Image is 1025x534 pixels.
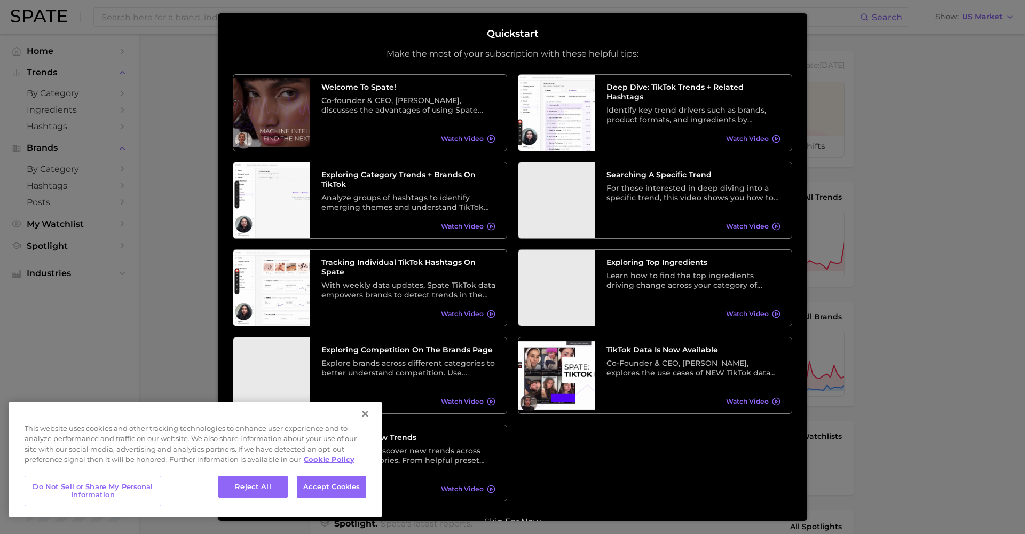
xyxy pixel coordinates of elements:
[321,280,495,300] div: With weekly data updates, Spate TikTok data empowers brands to detect trends in the earliest stag...
[321,345,495,355] h3: Exploring Competition on the Brands Page
[606,170,780,179] h3: Searching A Specific Trend
[606,183,780,202] div: For those interested in deep diving into a specific trend, this video shows you how to search tre...
[441,135,484,143] span: Watch Video
[321,257,495,277] h3: Tracking Individual TikTok Hashtags on Spate
[321,193,495,212] div: Analyze groups of hashtags to identify emerging themes and understand TikTok trends at a higher l...
[321,96,495,115] div: Co-founder & CEO, [PERSON_NAME], discusses the advantages of using Spate data as well as its vari...
[9,423,382,470] div: This website uses cookies and other tracking technologies to enhance user experience and to analy...
[321,358,495,378] div: Explore brands across different categories to better understand competition. Use different preset...
[9,402,382,517] div: Privacy
[481,516,544,527] button: Skip for now
[606,82,780,101] h3: Deep Dive: TikTok Trends + Related Hashtags
[726,222,769,230] span: Watch Video
[233,337,507,414] a: Exploring Competition on the Brands PageExplore brands across different categories to better unde...
[606,271,780,290] div: Learn how to find the top ingredients driving change across your category of choice. From broad c...
[441,222,484,230] span: Watch Video
[487,28,539,40] h2: Quickstart
[233,74,507,151] a: Welcome to Spate!Co-founder & CEO, [PERSON_NAME], discusses the advantages of using Spate data as...
[304,455,354,464] a: More information about your privacy, opens in a new tab
[233,249,507,326] a: Tracking Individual TikTok Hashtags on SpateWith weekly data updates, Spate TikTok data empowers ...
[726,397,769,405] span: Watch Video
[441,397,484,405] span: Watch Video
[387,49,638,59] p: Make the most of your subscription with these helpful tips:
[321,170,495,189] h3: Exploring Category Trends + Brands on TikTok
[297,476,366,498] button: Accept Cookies
[233,162,507,239] a: Exploring Category Trends + Brands on TikTokAnalyze groups of hashtags to identify emerging theme...
[726,310,769,318] span: Watch Video
[606,257,780,267] h3: Exploring Top Ingredients
[353,402,377,426] button: Close
[321,433,495,442] h3: Discovering New Trends
[218,476,288,498] button: Reject All
[518,337,792,414] a: TikTok data is now availableCo-Founder & CEO, [PERSON_NAME], explores the use cases of NEW TikTok...
[321,82,495,92] h3: Welcome to Spate!
[321,446,495,465] div: Learn how to discover new trends across different categories. From helpful preset filters to diff...
[441,310,484,318] span: Watch Video
[518,74,792,151] a: Deep Dive: TikTok Trends + Related HashtagsIdentify key trend drivers such as brands, product for...
[606,358,780,378] div: Co-Founder & CEO, [PERSON_NAME], explores the use cases of NEW TikTok data and its relationship w...
[518,249,792,326] a: Exploring Top IngredientsLearn how to find the top ingredients driving change across your categor...
[9,402,382,517] div: Cookie banner
[606,345,780,355] h3: TikTok data is now available
[606,105,780,124] div: Identify key trend drivers such as brands, product formats, and ingredients by leveraging a categ...
[25,476,161,506] button: Do Not Sell or Share My Personal Information
[441,485,484,493] span: Watch Video
[726,135,769,143] span: Watch Video
[518,162,792,239] a: Searching A Specific TrendFor those interested in deep diving into a specific trend, this video s...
